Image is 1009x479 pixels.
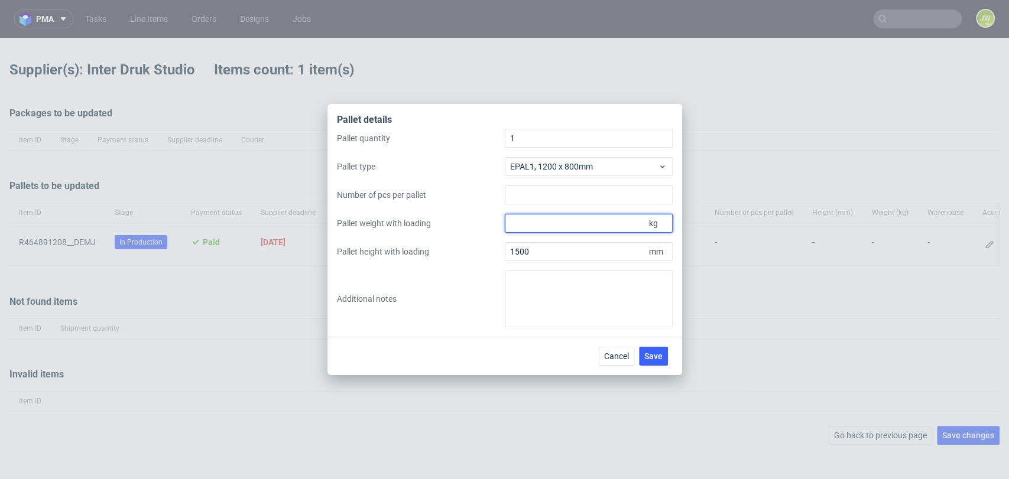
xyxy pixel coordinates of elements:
[644,352,663,360] span: Save
[337,293,505,305] label: Additional notes
[337,161,505,172] label: Pallet type
[599,347,634,366] button: Cancel
[510,161,658,172] span: EPAL1, 1200 x 800mm
[337,189,505,201] label: Number of pcs per pallet
[639,347,668,366] button: Save
[337,132,505,144] label: Pallet quantity
[647,215,670,232] span: kg
[647,243,670,260] span: mm
[337,246,505,258] label: Pallet height with loading
[604,352,629,360] span: Cancel
[337,217,505,229] label: Pallet weight with loading
[337,113,673,129] div: Pallet details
